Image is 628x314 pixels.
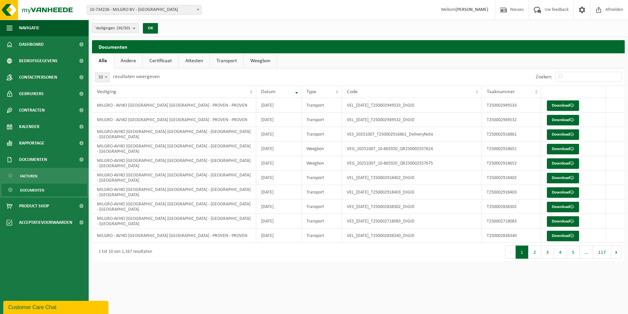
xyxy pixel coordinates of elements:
td: Transport [302,98,342,113]
td: T250002838302 [482,199,541,214]
span: 10-734226 - MILGRO BV - ROTTERDAM [87,5,201,14]
td: Transport [302,170,342,185]
button: 3 [541,246,554,259]
td: Transport [302,127,342,142]
td: MILGRO-AVIKO [GEOGRAPHIC_DATA] [GEOGRAPHIC_DATA] - [GEOGRAPHIC_DATA] - [GEOGRAPHIC_DATA] [92,142,256,156]
span: Dashboard [19,36,44,53]
a: Download [547,231,579,241]
span: Datum [261,89,276,94]
a: Download [547,216,579,227]
td: Transport [302,214,342,228]
span: 10 [95,72,110,82]
span: Bedrijfsgegevens [19,53,57,69]
span: Code [347,89,358,94]
iframe: chat widget [3,300,110,314]
td: T250002949532 [482,113,541,127]
button: 1 [516,246,528,259]
td: Transport [302,113,342,127]
td: T250002838340 [482,228,541,243]
td: [DATE] [256,127,302,142]
span: Type [306,89,316,94]
td: [DATE] [256,142,302,156]
td: MILGRO-AVIKO [GEOGRAPHIC_DATA] [GEOGRAPHIC_DATA] - [GEOGRAPHIC_DATA] - [GEOGRAPHIC_DATA] [92,127,256,142]
td: VES_[DATE]_T250002838302_DIGID [342,199,482,214]
span: Documenten [20,184,44,196]
span: Taaknummer [487,89,515,94]
td: Weegbon [302,156,342,170]
span: Gebruikers [19,86,44,102]
td: Weegbon [302,142,342,156]
td: T250002918652 [482,156,541,170]
span: Vestiging [97,89,116,94]
button: Next [611,246,621,259]
span: Vestigingen [96,23,130,33]
span: Navigatie [19,20,39,36]
a: Andere [114,53,143,68]
td: [DATE] [256,170,302,185]
td: Transport [302,185,342,199]
td: VES_20251007_T250002916861_DeliveryNote [342,127,482,142]
td: [DATE] [256,228,302,243]
td: MILGRO-AVIKO [GEOGRAPHIC_DATA] [GEOGRAPHIC_DATA] - [GEOGRAPHIC_DATA] - [GEOGRAPHIC_DATA] [92,185,256,199]
td: VES_[DATE]_T250002718083_DIGID [342,214,482,228]
td: VEL_[DATE]_T250002949533_DIGID [342,98,482,113]
a: Attesten [179,53,210,68]
td: T250002949533 [482,98,541,113]
td: [DATE] [256,214,302,228]
button: OK [143,23,158,34]
div: 1 tot 10 van 1,167 resultaten [95,246,152,258]
button: Vestigingen(30/30) [92,23,139,33]
td: [DATE] [256,185,302,199]
span: Documenten [19,151,47,168]
span: Product Shop [19,198,49,214]
td: VEL_[DATE]_T250002918403_DIGID [342,185,482,199]
td: T250002718083 [482,214,541,228]
h2: Documenten [92,40,625,53]
a: Download [547,187,579,198]
a: Alle [92,53,114,68]
td: [DATE] [256,156,302,170]
td: T250002918651 [482,142,541,156]
a: Certificaat [143,53,178,68]
td: VEG_20251007_10-865920_QR250002557624 [342,142,482,156]
td: T250002916861 [482,127,541,142]
span: 10-734226 - MILGRO BV - ROTTERDAM [87,5,202,15]
span: Rapportage [19,135,44,151]
span: … [580,246,593,259]
td: MILGRO-AVIKO [GEOGRAPHIC_DATA] [GEOGRAPHIC_DATA] - [GEOGRAPHIC_DATA] - [GEOGRAPHIC_DATA] [92,214,256,228]
span: Facturen [20,170,37,182]
button: 4 [554,246,567,259]
button: 117 [593,246,611,259]
span: 10 [96,73,109,82]
label: resultaten weergeven [113,74,160,79]
td: Transport [302,199,342,214]
a: Download [547,202,579,212]
a: Download [547,100,579,111]
td: MILGRO - AVIKO [GEOGRAPHIC_DATA] [GEOGRAPHIC_DATA] - PROVEN - PROVEN [92,228,256,243]
td: T250002918402 [482,170,541,185]
count: (30/30) [117,26,130,30]
button: 2 [528,246,541,259]
a: Download [547,158,579,169]
a: Weegbon [244,53,277,68]
td: MILGRO-AVIKO [GEOGRAPHIC_DATA] [GEOGRAPHIC_DATA] - [GEOGRAPHIC_DATA] - [GEOGRAPHIC_DATA] [92,156,256,170]
a: Download [547,129,579,140]
span: Contracten [19,102,45,118]
td: MILGRO-AVIKO [GEOGRAPHIC_DATA] [GEOGRAPHIC_DATA] - [GEOGRAPHIC_DATA] - [GEOGRAPHIC_DATA] [92,170,256,185]
td: Transport [302,228,342,243]
td: MILGRO-AVIKO [GEOGRAPHIC_DATA] [GEOGRAPHIC_DATA] - [GEOGRAPHIC_DATA] - [GEOGRAPHIC_DATA] [92,199,256,214]
label: Zoeken: [536,74,552,80]
strong: [PERSON_NAME] [456,7,488,12]
a: Facturen [2,170,87,182]
td: VEL_[DATE]_T250002949532_DIGID [342,113,482,127]
span: Kalender [19,118,39,135]
a: Download [547,144,579,154]
button: 5 [567,246,580,259]
td: [DATE] [256,199,302,214]
a: Download [547,173,579,183]
td: VEG_20251007_10-865920_QR250002557675 [342,156,482,170]
span: Contactpersonen [19,69,57,86]
td: T250002918403 [482,185,541,199]
button: Previous [505,246,516,259]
